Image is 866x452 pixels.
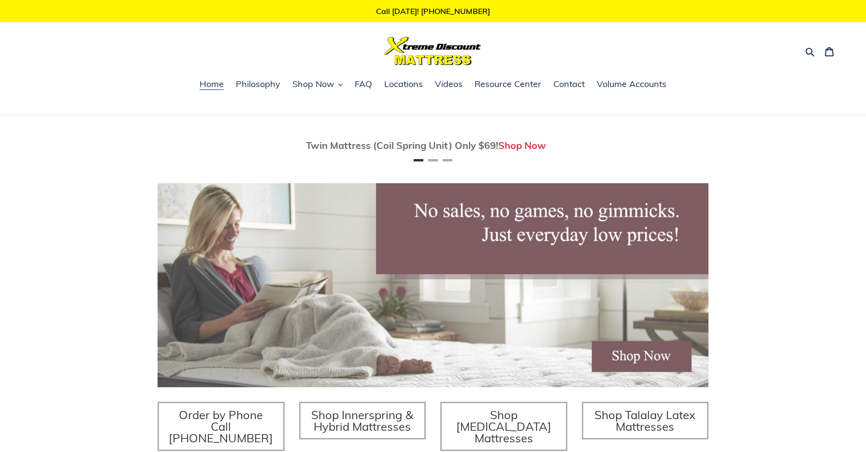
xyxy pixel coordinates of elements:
a: Order by Phone Call [PHONE_NUMBER] [158,402,285,451]
button: Page 1 [414,159,423,161]
span: FAQ [355,78,372,90]
button: Shop Now [288,77,347,92]
button: Page 2 [428,159,438,161]
button: Page 3 [443,159,452,161]
a: Videos [430,77,467,92]
a: Shop Now [498,139,546,151]
a: Resource Center [470,77,546,92]
span: Videos [435,78,462,90]
span: Home [200,78,224,90]
span: Shop Talalay Latex Mattresses [594,408,695,434]
span: Resource Center [475,78,541,90]
span: Order by Phone Call [PHONE_NUMBER] [169,408,273,445]
span: Volume Accounts [597,78,666,90]
span: Shop Now [292,78,334,90]
img: Xtreme Discount Mattress [385,37,481,65]
a: Locations [379,77,428,92]
a: Volume Accounts [592,77,671,92]
a: Shop Innerspring & Hybrid Mattresses [299,402,426,439]
a: Philosophy [231,77,285,92]
span: Locations [384,78,423,90]
a: Contact [548,77,590,92]
span: Philosophy [236,78,280,90]
span: Contact [553,78,585,90]
a: Home [195,77,229,92]
img: herobannermay2022-1652879215306_1200x.jpg [158,183,708,387]
span: Shop Innerspring & Hybrid Mattresses [311,408,413,434]
a: Shop Talalay Latex Mattresses [582,402,709,439]
a: FAQ [350,77,377,92]
a: Shop [MEDICAL_DATA] Mattresses [440,402,567,451]
span: Twin Mattress (Coil Spring Unit) Only $69! [306,139,498,151]
span: Shop [MEDICAL_DATA] Mattresses [456,408,551,445]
